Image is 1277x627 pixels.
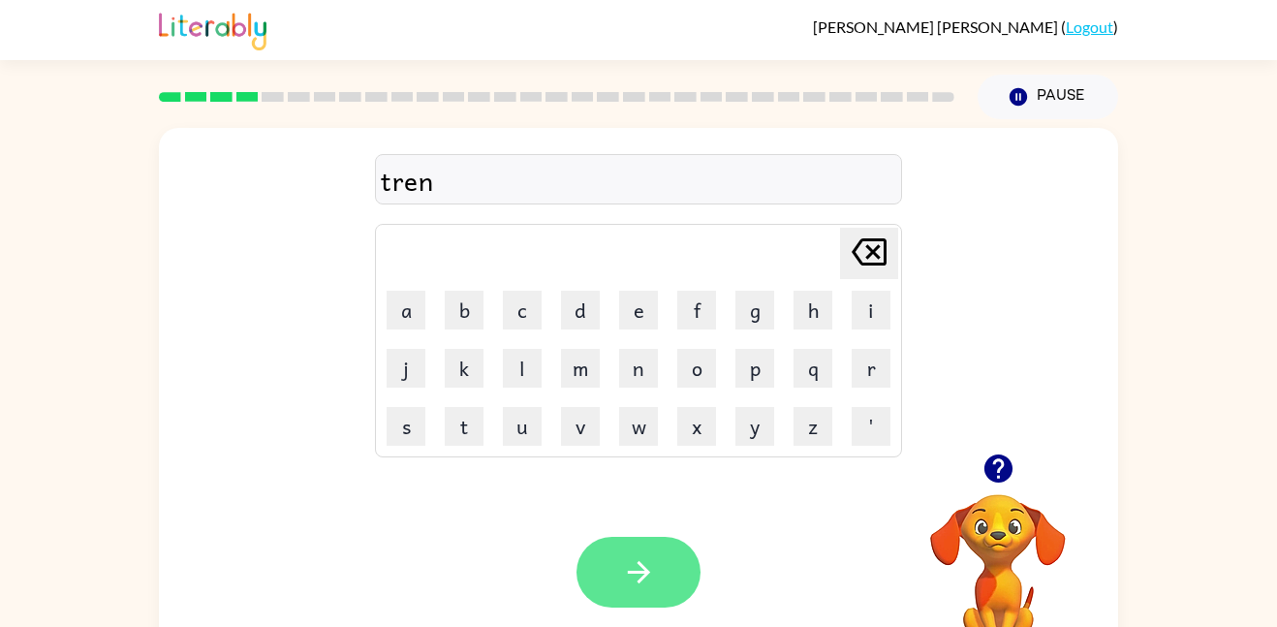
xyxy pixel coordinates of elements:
[794,349,832,388] button: q
[852,407,890,446] button: '
[387,407,425,446] button: s
[677,291,716,329] button: f
[852,291,890,329] button: i
[561,407,600,446] button: v
[735,291,774,329] button: g
[159,8,266,50] img: Literably
[381,160,896,201] div: tren
[813,17,1061,36] span: [PERSON_NAME] [PERSON_NAME]
[978,75,1118,119] button: Pause
[387,291,425,329] button: a
[794,291,832,329] button: h
[735,349,774,388] button: p
[561,349,600,388] button: m
[561,291,600,329] button: d
[677,407,716,446] button: x
[619,349,658,388] button: n
[813,17,1118,36] div: ( )
[503,291,542,329] button: c
[503,407,542,446] button: u
[445,407,483,446] button: t
[677,349,716,388] button: o
[445,291,483,329] button: b
[794,407,832,446] button: z
[619,291,658,329] button: e
[387,349,425,388] button: j
[619,407,658,446] button: w
[445,349,483,388] button: k
[735,407,774,446] button: y
[1066,17,1113,36] a: Logout
[852,349,890,388] button: r
[503,349,542,388] button: l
